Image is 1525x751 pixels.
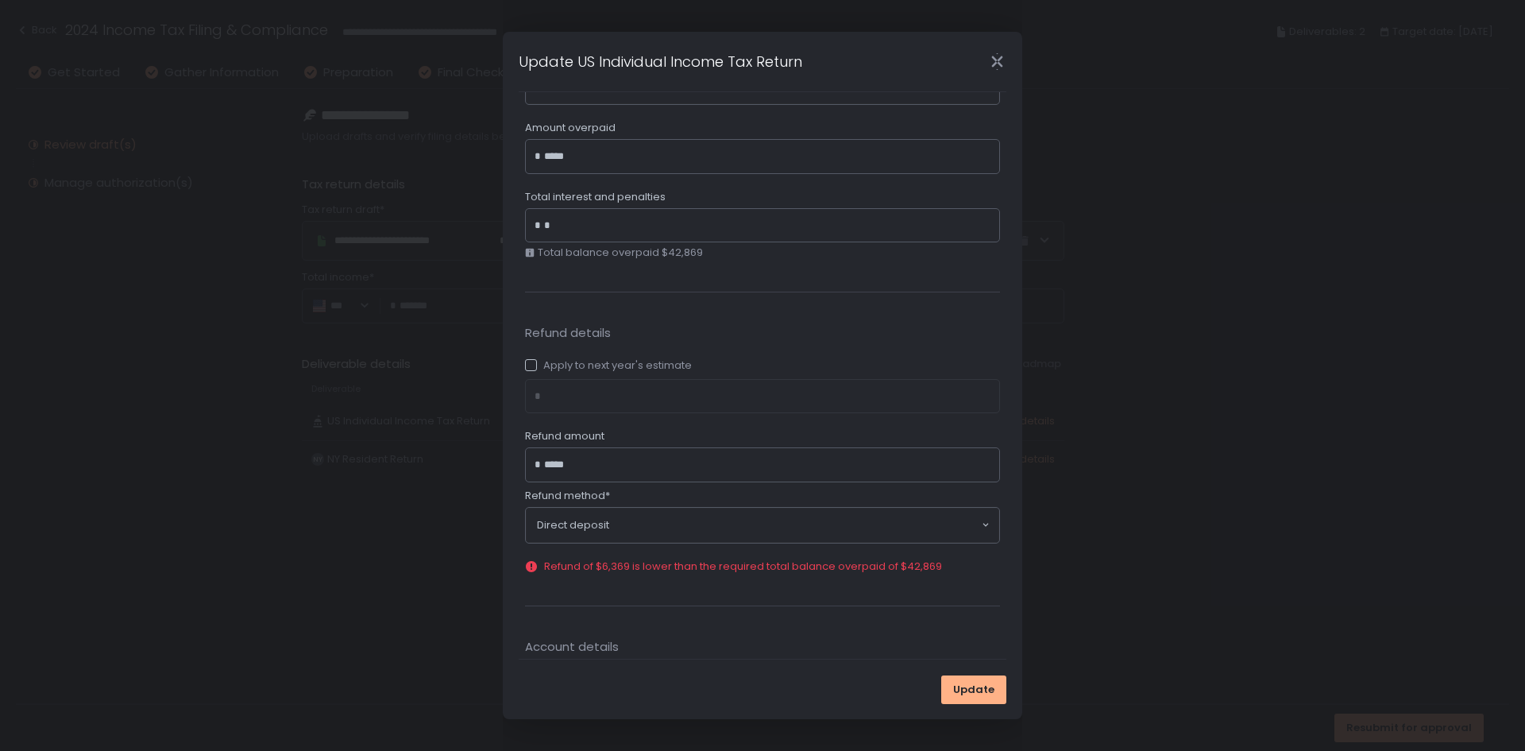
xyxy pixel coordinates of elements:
span: Refund method* [525,489,610,503]
div: Search for option [526,508,999,543]
div: Close [971,52,1022,71]
h1: Update US Individual Income Tax Return [519,51,802,72]
span: Refund of $6,369 is lower than the required total balance overpaid of $42,869 [544,559,942,574]
span: Total interest and penalties [525,190,666,204]
button: Update [941,676,1006,704]
span: Direct deposit [537,518,609,532]
span: Total balance overpaid $42,869 [538,246,703,260]
span: Refund amount [525,429,604,443]
input: Search for option [609,517,980,533]
span: Refund details [525,324,1000,343]
span: Amount overpaid [525,121,616,135]
span: Account details [525,638,1000,656]
span: Update [953,683,994,697]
